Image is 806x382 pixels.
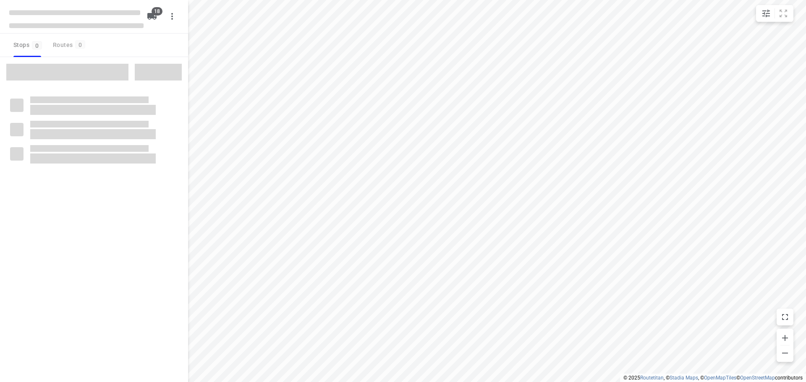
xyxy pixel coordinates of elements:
[670,375,698,381] a: Stadia Maps
[623,375,803,381] li: © 2025 , © , © © contributors
[756,5,793,22] div: small contained button group
[704,375,736,381] a: OpenMapTiles
[758,5,775,22] button: Map settings
[640,375,664,381] a: Routetitan
[740,375,775,381] a: OpenStreetMap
